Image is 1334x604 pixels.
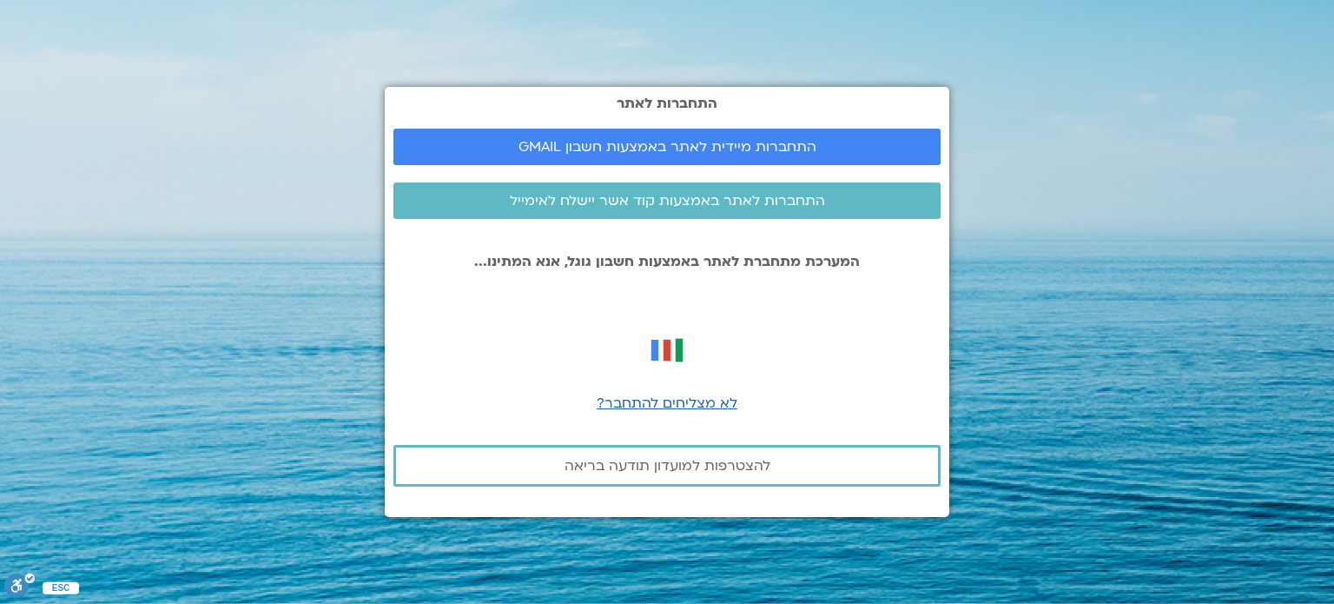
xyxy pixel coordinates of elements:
[393,254,941,269] p: המערכת מתחברת לאתר באמצעות חשבון גוגל, אנא המתינו...
[393,183,941,219] a: התחברות לאתר באמצעות קוד אשר יישלח לאימייל
[393,445,941,487] a: להצטרפות למועדון תודעה בריאה
[393,96,941,111] h2: התחברות לאתר
[597,394,737,413] a: לא מצליחים להתחבר?
[393,129,941,165] a: התחברות מיידית לאתר באמצעות חשבון GMAIL
[510,193,825,209] span: התחברות לאתר באמצעות קוד אשר יישלח לאימייל
[518,139,816,155] span: התחברות מיידית לאתר באמצעות חשבון GMAIL
[565,458,770,474] span: להצטרפות למועדון תודעה בריאה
